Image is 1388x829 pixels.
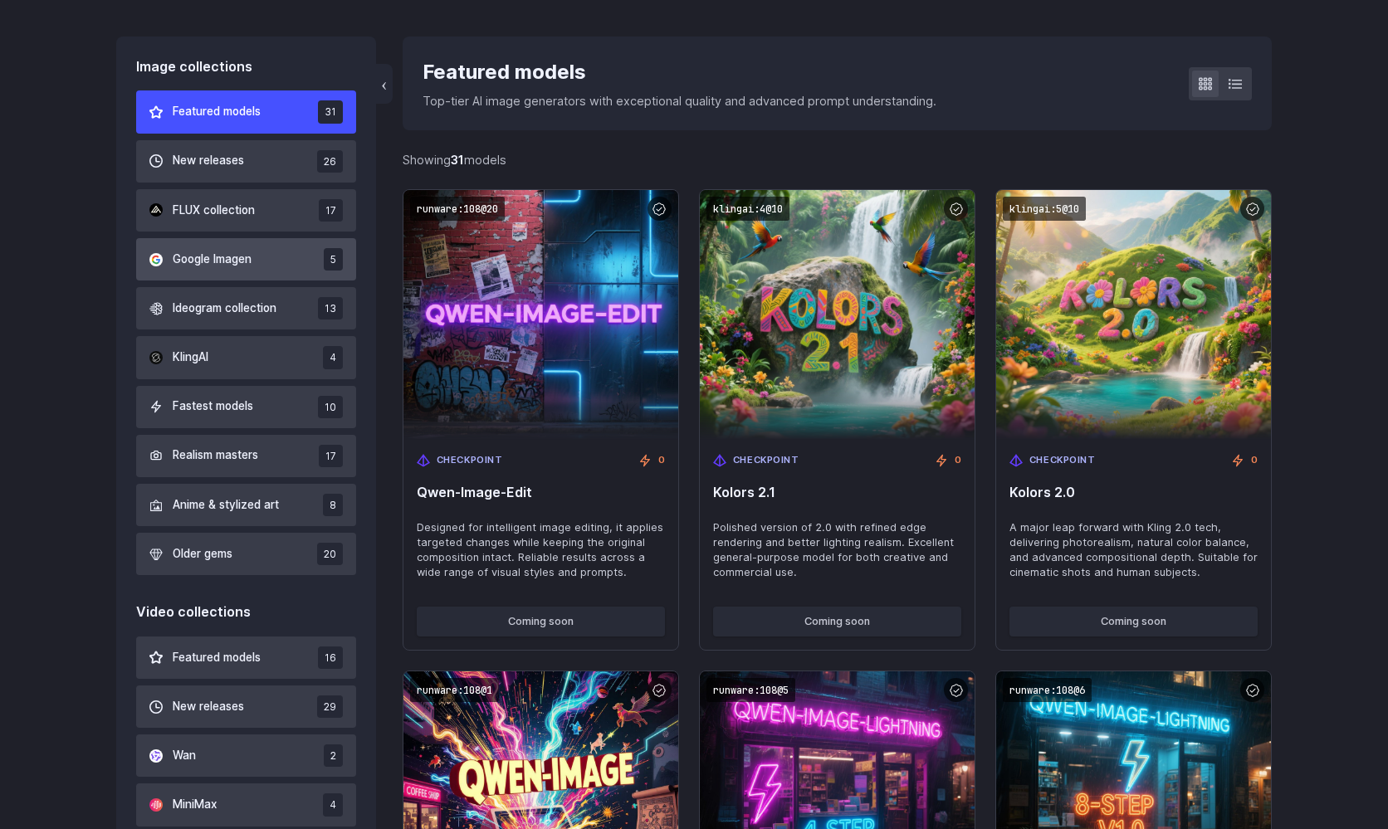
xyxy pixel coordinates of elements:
span: A major leap forward with Kling 2.0 tech, delivering photorealism, natural color balance, and adv... [1009,520,1258,580]
span: 10 [318,396,343,418]
code: klingai:4@10 [706,197,789,221]
span: Checkpoint [1029,453,1096,468]
span: Polished version of 2.0 with refined edge rendering and better lighting realism. Excellent genera... [713,520,961,580]
span: 4 [323,793,343,816]
button: New releases 26 [136,140,356,183]
span: 26 [317,150,343,173]
span: Featured models [173,103,261,121]
button: Anime & stylized art 8 [136,484,356,526]
span: 29 [317,695,343,718]
span: MiniMax [173,796,217,814]
img: Qwen‑Image‑Edit [403,190,678,440]
span: Kolors 2.1 [713,485,961,500]
button: Featured models 16 [136,636,356,679]
span: New releases [173,698,244,716]
span: 0 [955,453,961,468]
span: 20 [317,543,343,565]
button: ‹ [376,64,393,104]
p: Top-tier AI image generators with exceptional quality and advanced prompt understanding. [423,91,936,110]
code: runware:108@5 [706,678,795,702]
span: Wan [173,747,196,765]
button: Wan 2 [136,734,356,777]
button: Ideogram collection 13 [136,287,356,329]
img: Kolors 2.1 [700,190,975,440]
span: 8 [323,494,343,516]
strong: 31 [451,153,464,167]
span: Featured models [173,649,261,667]
button: Older gems 20 [136,533,356,575]
span: Realism masters [173,446,258,465]
span: Checkpoint [437,453,503,468]
code: klingai:5@10 [1003,197,1086,221]
button: KlingAI 4 [136,336,356,378]
img: Kolors 2.0 [996,190,1271,440]
button: New releases 29 [136,685,356,728]
button: Google Imagen 5 [136,238,356,280]
span: Designed for intelligent image editing, it applies targeted changes while keeping the original co... [417,520,665,580]
button: Realism masters 17 [136,435,356,477]
code: runware:108@1 [410,678,499,702]
span: 2 [324,744,343,767]
button: FLUX collection 17 [136,189,356,232]
code: runware:108@20 [410,197,505,221]
span: 0 [1251,453,1258,468]
span: Fastest models [173,397,253,416]
span: 5 [324,248,343,271]
span: KlingAI [173,349,208,367]
button: Coming soon [1009,607,1258,636]
span: Anime & stylized art [173,496,279,514]
button: Fastest models 10 [136,386,356,428]
span: 4 [323,346,343,368]
div: Image collections [136,56,356,78]
span: Kolors 2.0 [1009,485,1258,500]
span: New releases [173,152,244,170]
button: Coming soon [417,607,665,636]
span: 16 [318,646,343,669]
button: MiniMax 4 [136,783,356,826]
div: Video collections [136,602,356,623]
span: 13 [318,297,343,319]
span: Google Imagen [173,251,252,269]
span: 0 [658,453,665,468]
div: Featured models [423,56,936,88]
span: FLUX collection [173,202,255,220]
span: 17 [319,445,343,467]
button: Featured models 31 [136,90,356,133]
span: Checkpoint [733,453,799,468]
span: 31 [318,100,343,123]
div: Showing models [403,150,506,169]
span: Older gems [173,545,232,563]
button: Coming soon [713,607,961,636]
code: runware:108@6 [1003,678,1092,702]
span: Ideogram collection [173,300,276,318]
span: Qwen‑Image‑Edit [417,485,665,500]
span: 17 [319,199,343,222]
